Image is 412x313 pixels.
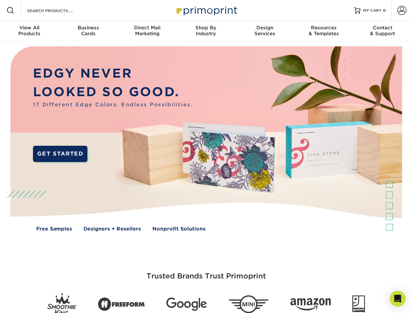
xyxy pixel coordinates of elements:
span: Shop By [176,25,235,31]
img: Primoprint [174,3,239,17]
span: MY CART [363,8,382,13]
img: Goodwill [352,295,365,313]
div: Cards [59,25,117,37]
span: Direct Mail [118,25,176,31]
div: Open Intercom Messenger [390,291,405,306]
a: Contact& Support [353,21,412,42]
img: Amazon [290,298,331,311]
span: Design [236,25,294,31]
div: Services [236,25,294,37]
a: Designers + Resellers [84,225,141,233]
a: GET STARTED [33,146,87,162]
p: EDGY NEVER [33,64,193,83]
h3: Trusted Brands Trust Primoprint [15,256,397,288]
div: & Templates [294,25,353,37]
a: Shop ByIndustry [176,21,235,42]
span: Resources [294,25,353,31]
div: Industry [176,25,235,37]
span: Business [59,25,117,31]
img: Google [166,298,207,311]
a: BusinessCards [59,21,117,42]
div: & Support [353,25,412,37]
p: LOOKED SO GOOD. [33,83,193,101]
a: Free Samples [36,225,72,233]
input: SEARCH PRODUCTS..... [26,7,90,14]
div: Marketing [118,25,176,37]
a: Resources& Templates [294,21,353,42]
a: Direct MailMarketing [118,21,176,42]
a: Nonprofit Solutions [152,225,206,233]
span: 17 Different Edge Colors. Endless Possibilities. [33,101,193,109]
span: Contact [353,25,412,31]
a: DesignServices [236,21,294,42]
iframe: Google Customer Reviews [2,293,55,311]
span: 0 [383,8,386,13]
